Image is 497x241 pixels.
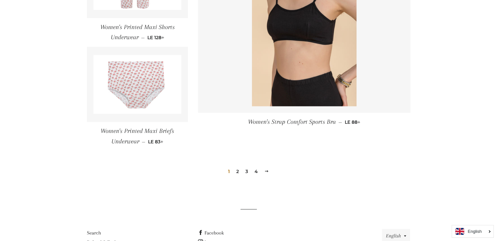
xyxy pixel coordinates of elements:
[148,139,163,145] span: LE 83
[468,229,482,233] i: English
[87,122,188,151] a: Women's Printed Maxi Briefs Underwear — LE 83
[100,24,174,41] span: Women's Printed Maxi Shorts Underwear
[141,35,144,40] span: —
[234,167,241,176] a: 2
[252,167,260,176] a: 4
[198,230,224,236] a: Facebook
[101,127,174,145] span: Women's Printed Maxi Briefs Underwear
[147,35,164,40] span: LE 128
[225,167,232,176] span: 1
[243,167,251,176] a: 3
[248,118,336,125] span: Women's Strap Comfort Sports Bra
[87,230,101,236] a: Search
[198,113,410,131] a: Women's Strap Comfort Sports Bra — LE 88
[339,119,342,125] span: —
[455,228,490,235] a: English
[142,139,145,145] span: —
[87,18,188,47] a: Women's Printed Maxi Shorts Underwear — LE 128
[345,119,360,125] span: LE 88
